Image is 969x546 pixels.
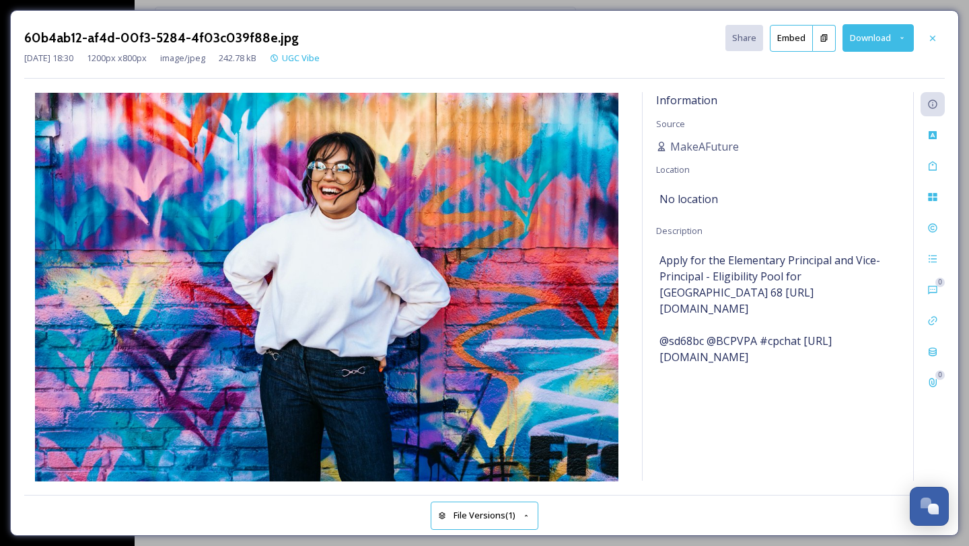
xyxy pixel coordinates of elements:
button: File Versions(1) [431,502,538,529]
button: Open Chat [910,487,949,526]
button: Download [842,24,914,52]
span: Source [656,118,685,130]
span: 242.78 kB [219,52,256,65]
span: UGC Vibe [282,52,320,64]
div: 0 [935,278,945,287]
span: Location [656,163,690,175]
span: [DATE] 18:30 [24,52,73,65]
span: No location [659,191,718,207]
div: 0 [935,370,945,380]
h3: 60b4ab12-af4d-00f3-5284-4f03c039f88e.jpg [24,28,299,48]
span: 1200 px x 800 px [87,52,147,65]
button: Share [725,25,763,51]
span: MakeAFuture [670,139,739,155]
button: Embed [770,25,813,52]
span: Apply for the Elementary Principal and Vice-Principal - Eligibility Pool for [GEOGRAPHIC_DATA] 68... [659,252,896,365]
span: Information [656,93,717,108]
span: Description [656,225,703,237]
img: 1924-tw-1496628529261391873-0.jpg [24,93,629,481]
span: image/jpeg [160,52,205,65]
